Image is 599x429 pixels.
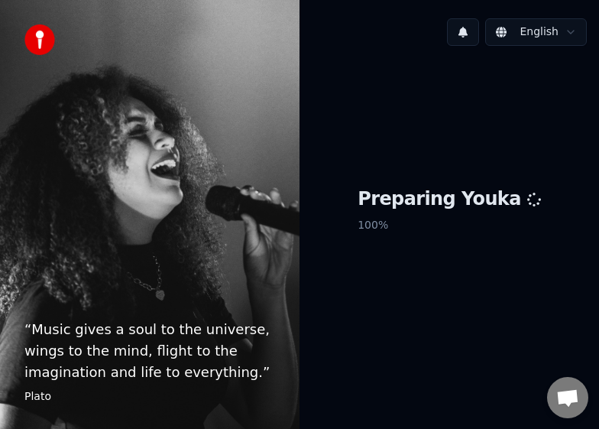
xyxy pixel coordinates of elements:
[24,24,55,55] img: youka
[358,212,541,239] p: 100 %
[358,187,541,212] h1: Preparing Youka
[24,319,275,383] p: “ Music gives a soul to the universe, wings to the mind, flight to the imagination and life to ev...
[547,377,588,418] div: 채팅 열기
[24,389,275,405] footer: Plato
